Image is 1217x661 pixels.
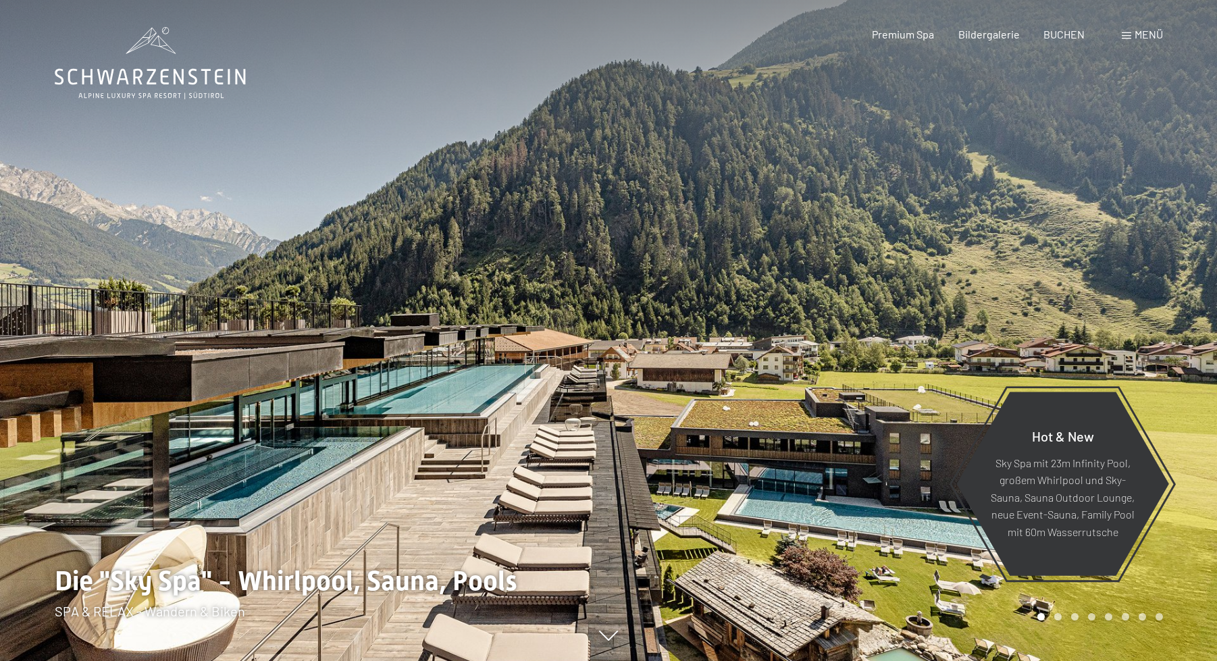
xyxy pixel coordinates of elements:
[1139,613,1146,620] div: Carousel Page 7
[1037,613,1045,620] div: Carousel Page 1 (Current Slide)
[1054,613,1062,620] div: Carousel Page 2
[1043,28,1085,41] a: BUCHEN
[989,454,1136,540] p: Sky Spa mit 23m Infinity Pool, großem Whirlpool und Sky-Sauna, Sauna Outdoor Lounge, neue Event-S...
[1071,613,1079,620] div: Carousel Page 3
[958,28,1020,41] a: Bildergalerie
[1135,28,1163,41] span: Menü
[1105,613,1112,620] div: Carousel Page 5
[1156,613,1163,620] div: Carousel Page 8
[1088,613,1095,620] div: Carousel Page 4
[1032,427,1094,444] span: Hot & New
[872,28,934,41] a: Premium Spa
[1033,613,1163,620] div: Carousel Pagination
[1122,613,1129,620] div: Carousel Page 6
[956,391,1170,577] a: Hot & New Sky Spa mit 23m Infinity Pool, großem Whirlpool und Sky-Sauna, Sauna Outdoor Lounge, ne...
